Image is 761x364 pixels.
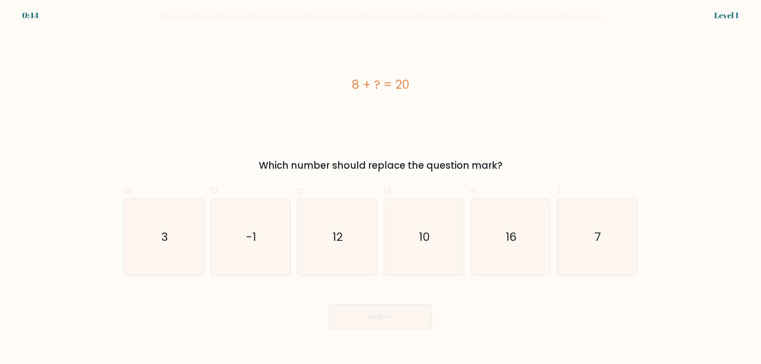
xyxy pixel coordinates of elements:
text: -1 [246,229,256,245]
span: a. [124,183,133,198]
text: 10 [419,229,430,245]
button: Next [329,304,432,330]
div: Which number should replace the question mark? [128,158,633,173]
span: c. [297,183,306,198]
text: 3 [161,229,168,245]
text: 16 [506,229,516,245]
div: 0:44 [22,10,39,21]
text: 7 [595,229,601,245]
div: Level 1 [714,10,739,21]
span: f. [557,183,562,198]
span: e. [470,183,479,198]
text: 12 [333,229,343,245]
span: b. [210,183,220,198]
div: 8 + ? = 20 [124,76,637,93]
span: d. [384,183,393,198]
